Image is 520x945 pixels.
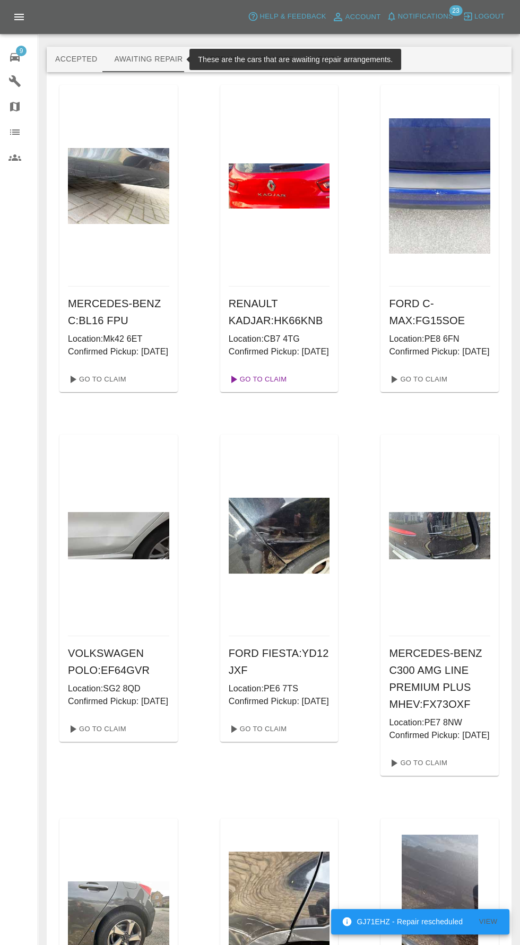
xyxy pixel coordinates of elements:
h6: FORD C-MAX : FG15SOE [389,295,490,329]
p: Confirmed Pickup: [DATE] [229,345,330,358]
span: Help & Feedback [259,11,326,23]
button: In Repair [192,47,247,72]
h6: MERCEDES-BENZ C : BL16 FPU [68,295,169,329]
button: Help & Feedback [245,8,328,25]
a: Account [329,8,384,25]
button: Accepted [47,47,106,72]
button: View [471,914,505,930]
p: Location: PE7 8NW [389,716,490,729]
div: GJ71EHZ - Repair rescheduled [342,912,463,931]
h6: RENAULT KADJAR : HK66KNB [229,295,330,329]
p: Confirmed Pickup: [DATE] [389,345,490,358]
p: Location: Mk42 6ET [68,333,169,345]
a: Go To Claim [385,755,450,771]
button: Notifications [384,8,456,25]
p: Location: PE6 7TS [229,682,330,695]
p: Confirmed Pickup: [DATE] [389,729,490,742]
h6: VOLKSWAGEN POLO : EF64GVR [68,645,169,679]
a: Go To Claim [64,721,129,738]
p: Confirmed Pickup: [DATE] [68,695,169,708]
a: Go To Claim [64,371,129,388]
button: Repaired [247,47,303,72]
p: Location: CB7 4TG [229,333,330,345]
p: Confirmed Pickup: [DATE] [68,345,169,358]
span: 9 [16,46,27,56]
button: Paid [303,47,351,72]
a: Go To Claim [224,371,290,388]
button: Open drawer [6,4,32,30]
span: Notifications [398,11,453,23]
button: Logout [460,8,507,25]
h6: FORD FIESTA : YD12 JXF [229,645,330,679]
p: Location: SG2 8QD [68,682,169,695]
h6: MERCEDES-BENZ C300 AMG LINE PREMIUM PLUS MHEV : FX73OXF [389,645,490,713]
p: Confirmed Pickup: [DATE] [229,695,330,708]
span: 23 [449,5,462,16]
a: Go To Claim [385,371,450,388]
button: Awaiting Repair [106,47,191,72]
a: Go To Claim [224,721,290,738]
span: Account [345,11,381,23]
span: Logout [474,11,505,23]
p: Location: PE8 6FN [389,333,490,345]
